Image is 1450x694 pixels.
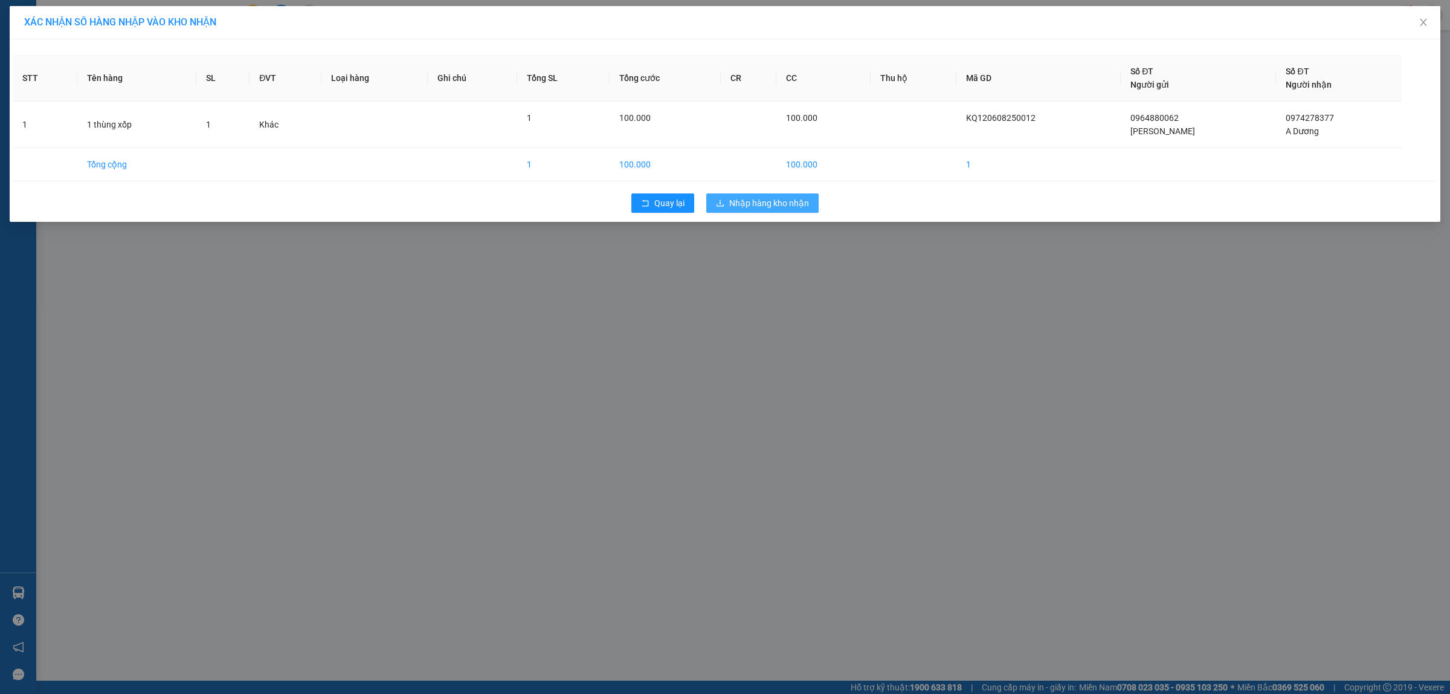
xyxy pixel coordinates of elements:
span: close [1419,18,1428,27]
button: Close [1406,6,1440,40]
span: Người gửi [1130,80,1169,89]
span: A Dương [1286,126,1319,136]
td: 1 thùng xốp [77,102,196,148]
span: CÔNG TY TNHH CHUYỂN PHÁT NHANH BẢO AN [95,26,241,48]
strong: CSKH: [33,26,64,36]
th: Thu hộ [871,55,957,102]
th: CR [721,55,777,102]
button: rollbackQuay lại [631,193,694,213]
span: Số ĐT [1286,66,1309,76]
strong: PHIẾU DÁN LÊN HÀNG [85,5,244,22]
th: Tên hàng [77,55,196,102]
th: Tổng cước [610,55,720,102]
th: Mã GD [956,55,1121,102]
th: ĐVT [250,55,321,102]
td: 1 [517,148,610,181]
td: Tổng cộng [77,148,196,181]
span: 1 [206,120,211,129]
span: 0964880062 [1130,113,1179,123]
span: Người nhận [1286,80,1332,89]
td: 1 [956,148,1121,181]
span: 100.000 [619,113,651,123]
th: STT [13,55,77,102]
span: Nhập hàng kho nhận [729,196,809,210]
span: 13:37:09 [DATE] [5,83,76,94]
button: downloadNhập hàng kho nhận [706,193,819,213]
span: XÁC NHẬN SỐ HÀNG NHẬP VÀO KHO NHẬN [24,16,216,28]
th: CC [776,55,870,102]
th: SL [196,55,250,102]
span: rollback [641,199,649,209]
span: [PHONE_NUMBER] [5,26,92,47]
th: Loại hàng [321,55,428,102]
span: download [716,199,724,209]
td: Khác [250,102,321,148]
span: [PERSON_NAME] [1130,126,1195,136]
span: Quay lại [654,196,685,210]
span: KQ120608250012 [966,113,1036,123]
td: 100.000 [610,148,720,181]
td: 100.000 [776,148,870,181]
span: 100.000 [786,113,817,123]
span: 0974278377 [1286,113,1334,123]
span: 1 [527,113,532,123]
th: Tổng SL [517,55,610,102]
th: Ghi chú [428,55,517,102]
span: Mã đơn: VPLB1208250004 [5,65,184,81]
td: 1 [13,102,77,148]
span: Số ĐT [1130,66,1153,76]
